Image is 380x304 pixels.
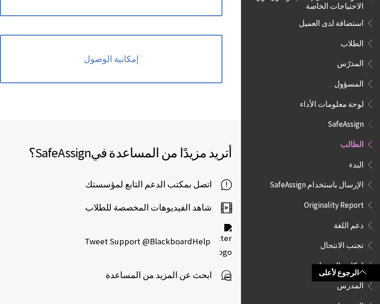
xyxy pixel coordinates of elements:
span: Originality Report [304,197,364,210]
span: تجنب الانتحال [320,237,364,250]
a: اتصل بمكتب الدعم التابع لمؤسستك [85,178,232,192]
span: SafeAssign [328,117,364,129]
span: استضافة لدى العميل [299,15,364,28]
a: ابحث عن المزيد من المساعدة [106,268,232,282]
span: إمكانية الوصول [316,258,364,270]
span: Tweet Support @BlackboardHelp [85,235,220,248]
span: دعم اللغة [334,217,364,230]
span: المدرّس [337,56,364,68]
span: شاهد الفيديوهات المخصصة للطلاب [85,201,221,215]
span: البدء [349,157,364,169]
span: الطلاب [341,36,364,48]
span: SafeAssign [35,144,91,161]
span: ابحث عن المزيد من المساعدة [106,268,221,282]
span: المسؤول [334,76,364,88]
span: الإرسال باستخدام SafeAssign [270,177,364,189]
span: لوحة معلومات الأداء [300,96,364,109]
img: Twitter logo [220,224,232,259]
a: شاهد الفيديوهات المخصصة للطلاب [85,201,232,215]
span: الطالب [340,136,364,149]
span: المدرس [337,278,364,291]
a: Twitter logo Tweet Support @BlackboardHelp [85,224,232,259]
h2: أتريد مزيدًا من المساعدة في ؟ [9,143,232,162]
span: اتصل بمكتب الدعم التابع لمؤسستك [85,178,221,192]
a: الرجوع لأعلى [312,264,380,281]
